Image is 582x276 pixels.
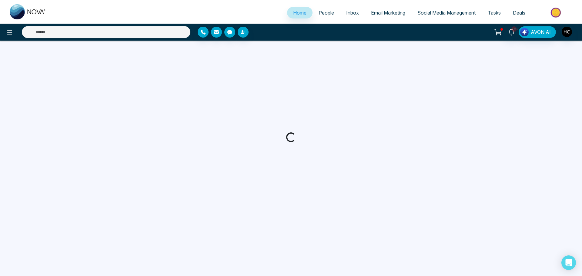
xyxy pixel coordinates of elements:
img: Market-place.gif [534,6,578,19]
div: Open Intercom Messenger [561,255,576,270]
span: Email Marketing [371,10,405,16]
span: Home [293,10,306,16]
a: 10+ [504,26,519,37]
span: Inbox [346,10,359,16]
span: Deals [513,10,525,16]
a: Home [287,7,313,18]
a: Inbox [340,7,365,18]
span: Tasks [488,10,501,16]
a: Social Media Management [411,7,482,18]
img: User Avatar [562,27,572,37]
a: Deals [507,7,531,18]
img: Nova CRM Logo [10,4,46,19]
span: AVON AI [531,28,551,36]
span: Social Media Management [417,10,476,16]
button: AVON AI [519,26,556,38]
img: Lead Flow [520,28,529,36]
a: People [313,7,340,18]
a: Tasks [482,7,507,18]
a: Email Marketing [365,7,411,18]
span: 10+ [511,26,517,32]
span: People [319,10,334,16]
